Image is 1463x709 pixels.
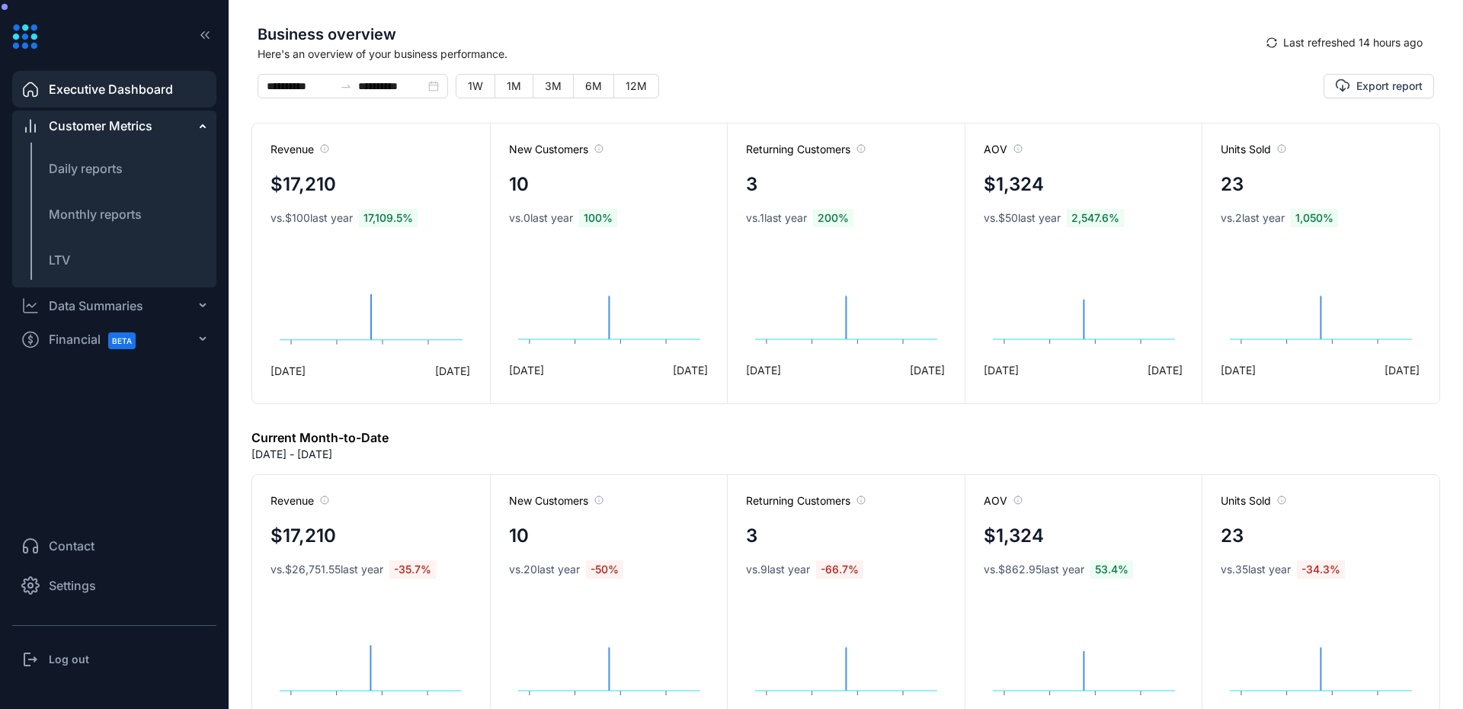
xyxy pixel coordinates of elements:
[509,362,544,378] span: [DATE]
[49,252,70,268] span: LTV
[1221,522,1244,550] h4: 23
[1291,209,1338,227] span: 1,050 %
[1221,210,1285,226] span: vs. 2 last year
[271,210,353,226] span: vs. $100 last year
[271,562,383,577] span: vs. $26,751.55 last year
[1221,362,1256,378] span: [DATE]
[1221,171,1244,198] h4: 23
[673,362,708,378] span: [DATE]
[1221,562,1291,577] span: vs. 35 last year
[1385,362,1420,378] span: [DATE]
[586,560,623,579] span: -50 %
[49,652,89,667] h3: Log out
[1266,37,1277,48] span: sync
[251,428,389,447] h6: Current Month-to-Date
[984,142,1023,157] span: AOV
[984,522,1044,550] h4: $1,324
[1297,560,1345,579] span: -34.3 %
[49,117,152,135] span: Customer Metrics
[984,210,1061,226] span: vs. $50 last year
[746,210,807,226] span: vs. 1 last year
[258,23,1255,46] span: Business overview
[579,209,617,227] span: 100 %
[271,363,306,379] span: [DATE]
[340,80,352,92] span: swap-right
[1221,142,1286,157] span: Units Sold
[746,493,866,508] span: Returning Customers
[1283,34,1423,51] span: Last refreshed 14 hours ago
[626,79,647,92] span: 12M
[746,362,781,378] span: [DATE]
[746,562,810,577] span: vs. 9 last year
[545,79,562,92] span: 3M
[468,79,483,92] span: 1W
[258,46,1255,62] span: Here's an overview of your business performance.
[746,522,757,550] h4: 3
[1356,79,1423,94] span: Export report
[49,297,143,315] div: Data Summaries
[251,447,332,462] p: [DATE] - [DATE]
[49,207,142,222] span: Monthly reports
[1221,493,1286,508] span: Units Sold
[746,142,866,157] span: Returning Customers
[509,562,580,577] span: vs. 20 last year
[108,332,136,349] span: BETA
[984,562,1084,577] span: vs. $862.95 last year
[509,210,573,226] span: vs. 0 last year
[1255,30,1434,55] button: syncLast refreshed 14 hours ago
[816,560,863,579] span: -66.7 %
[813,209,853,227] span: 200 %
[49,537,94,555] span: Contact
[271,171,336,198] h4: $17,210
[984,171,1044,198] h4: $1,324
[49,576,96,595] span: Settings
[1324,74,1434,98] button: Export report
[271,522,336,550] h4: $17,210
[509,142,603,157] span: New Customers
[509,493,603,508] span: New Customers
[340,80,352,92] span: to
[984,493,1023,508] span: AOV
[49,161,123,176] span: Daily reports
[910,362,945,378] span: [DATE]
[509,522,529,550] h4: 10
[984,362,1019,378] span: [DATE]
[746,171,757,198] h4: 3
[509,171,529,198] h4: 10
[507,79,521,92] span: 1M
[1148,362,1183,378] span: [DATE]
[1067,209,1124,227] span: 2,547.6 %
[271,493,329,508] span: Revenue
[1090,560,1133,579] span: 53.4 %
[49,80,173,98] span: Executive Dashboard
[435,363,470,379] span: [DATE]
[49,322,149,357] span: Financial
[585,79,602,92] span: 6M
[359,209,418,227] span: 17,109.5 %
[271,142,329,157] span: Revenue
[389,560,436,579] span: -35.7 %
